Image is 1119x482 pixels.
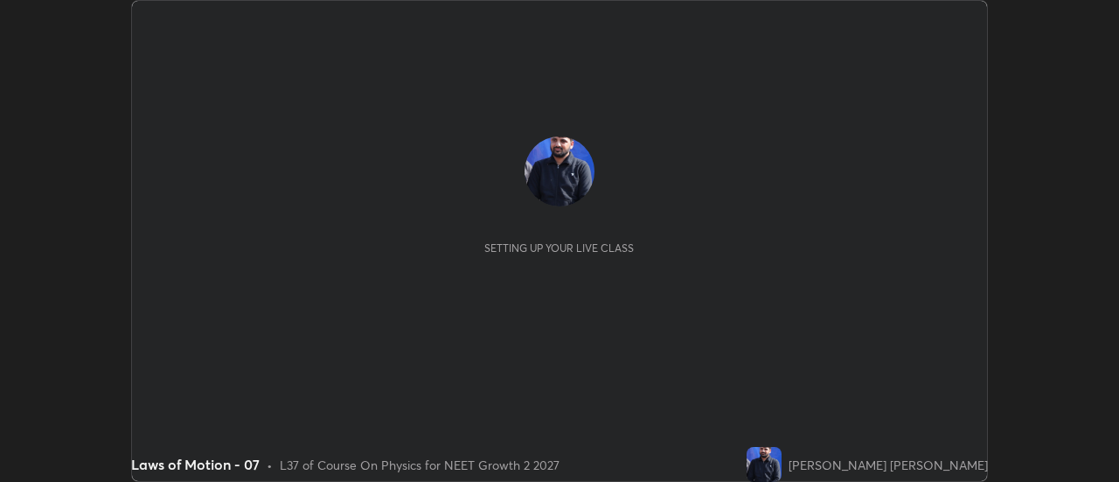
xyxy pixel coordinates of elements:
[484,241,634,255] div: Setting up your live class
[280,456,559,474] div: L37 of Course On Physics for NEET Growth 2 2027
[131,454,260,475] div: Laws of Motion - 07
[525,136,594,206] img: f34a0ffe40ef4429b3e21018fb94e939.jpg
[747,447,782,482] img: f34a0ffe40ef4429b3e21018fb94e939.jpg
[789,456,988,474] div: [PERSON_NAME] [PERSON_NAME]
[267,456,273,474] div: •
